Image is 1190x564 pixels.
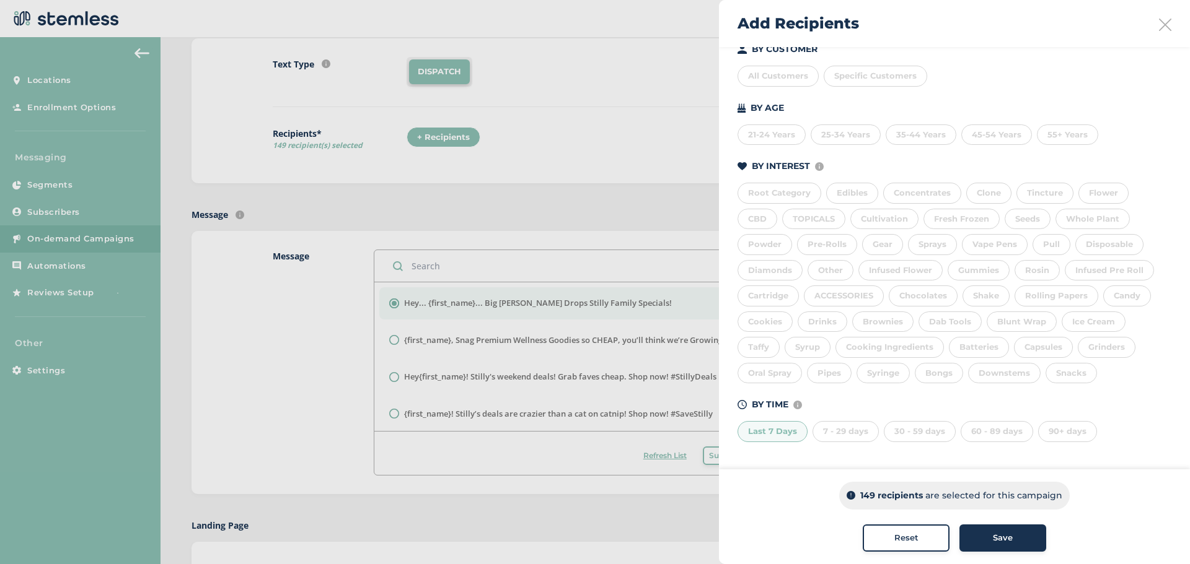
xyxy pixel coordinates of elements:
[834,71,917,80] span: Specific Customers
[894,532,919,544] span: Reset
[961,124,1032,145] div: 45-54 Years
[1075,234,1144,255] div: Disposable
[948,260,1010,281] div: Gummies
[993,532,1013,544] span: Save
[835,337,944,358] div: Cooking Ingredients
[738,12,859,35] h2: Add Recipients
[752,43,818,56] p: BY CUSTOMER
[1016,183,1073,204] div: Tincture
[1014,337,1073,358] div: Capsules
[1037,124,1098,145] div: 55+ Years
[826,183,878,204] div: Edibles
[1015,285,1098,306] div: Rolling Papers
[798,311,847,332] div: Drinks
[847,491,855,500] img: icon-info-dark-48f6c5f3.svg
[807,363,852,384] div: Pipes
[925,489,1062,502] p: are selected for this campaign
[968,363,1041,384] div: Downstems
[1078,183,1129,204] div: Flower
[738,66,819,87] div: All Customers
[862,234,903,255] div: Gear
[811,124,881,145] div: 25-34 Years
[738,183,821,204] div: Root Category
[987,311,1057,332] div: Blunt Wrap
[738,209,777,230] div: CBD
[793,401,802,409] img: icon-info-236977d2.svg
[815,162,824,171] img: icon-info-236977d2.svg
[738,363,802,384] div: Oral Spray
[751,102,784,115] p: BY AGE
[852,311,914,332] div: Brownies
[908,234,957,255] div: Sprays
[959,524,1046,552] button: Save
[813,421,879,442] div: 7 - 29 days
[1038,421,1097,442] div: 90+ days
[963,285,1010,306] div: Shake
[738,285,799,306] div: Cartridge
[1033,234,1070,255] div: Pull
[738,234,792,255] div: Powder
[738,45,747,54] img: icon-person-dark-ced50e5f.svg
[738,260,803,281] div: Diamonds
[785,337,831,358] div: Syrup
[923,209,1000,230] div: Fresh Frozen
[738,311,793,332] div: Cookies
[850,209,919,230] div: Cultivation
[858,260,943,281] div: Infused Flower
[883,183,961,204] div: Concentrates
[752,398,788,411] p: BY TIME
[752,160,810,173] p: BY INTEREST
[1078,337,1135,358] div: Grinders
[886,124,956,145] div: 35-44 Years
[889,285,958,306] div: Chocolates
[915,363,963,384] div: Bongs
[1128,505,1190,564] iframe: Chat Widget
[1005,209,1051,230] div: Seeds
[1056,209,1130,230] div: Whole Plant
[738,124,806,145] div: 21-24 Years
[966,183,1011,204] div: Clone
[1015,260,1060,281] div: Rosin
[738,337,780,358] div: Taffy
[962,234,1028,255] div: Vape Pens
[738,421,808,442] div: Last 7 Days
[961,421,1033,442] div: 60 - 89 days
[782,209,845,230] div: TOPICALS
[738,400,747,409] img: icon-time-dark-e6b1183b.svg
[804,285,884,306] div: ACCESSORIES
[857,363,910,384] div: Syringe
[1062,311,1126,332] div: Ice Cream
[919,311,982,332] div: Dab Tools
[884,421,956,442] div: 30 - 59 days
[949,337,1009,358] div: Batteries
[1046,363,1097,384] div: Snacks
[808,260,853,281] div: Other
[1065,260,1154,281] div: Infused Pre Roll
[738,103,746,113] img: icon-cake-93b2a7b5.svg
[863,524,950,552] button: Reset
[797,234,857,255] div: Pre-Rolls
[860,489,923,502] p: 149 recipients
[1103,285,1151,306] div: Candy
[738,162,747,171] img: icon-heart-dark-29e6356f.svg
